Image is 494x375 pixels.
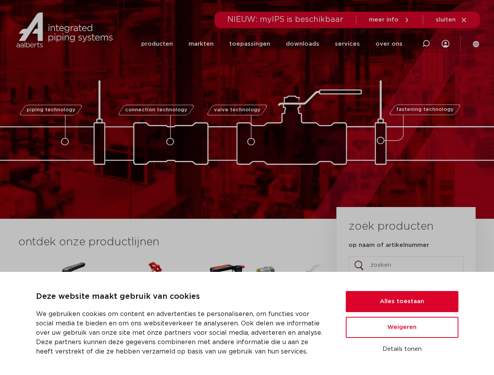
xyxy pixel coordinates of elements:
[227,16,343,23] span: NIEUW: myIPS is beschikbaar
[141,29,402,59] nav: Menu
[442,28,449,59] div: my IPS
[436,17,456,23] span: sluiten
[375,29,402,59] a: over ons
[346,291,458,312] button: Alles toestaan
[141,29,173,59] a: producten
[286,29,319,59] a: downloads
[335,29,360,59] a: services
[229,29,270,59] a: toepassingen
[36,309,327,356] p: We gebruiken cookies om content en advertenties te personaliseren, om functies voor social media ...
[27,107,75,112] span: piping technology
[348,219,433,234] h3: zoek producten
[214,107,260,112] span: valve technology
[369,16,410,23] a: meer info
[348,241,429,249] label: op naam of artikelnummer
[396,107,454,112] span: fastening technology
[125,107,187,112] span: connection technology
[18,234,310,250] h3: ontdek onze productlijnen
[369,17,399,23] span: meer info
[436,16,467,23] a: sluiten
[346,317,458,338] button: Weigeren
[189,29,214,59] a: markten
[346,343,458,356] button: Details tonen
[36,291,327,303] p: Deze website maakt gebruik van cookies
[348,256,463,274] input: zoeken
